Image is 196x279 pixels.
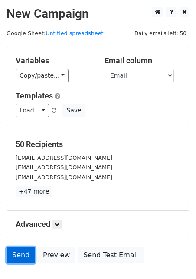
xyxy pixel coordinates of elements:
a: Send Test Email [78,247,144,263]
small: Google Sheet: [7,30,104,36]
span: Daily emails left: 50 [131,29,189,38]
iframe: Chat Widget [153,237,196,279]
h5: 50 Recipients [16,140,180,149]
h5: Variables [16,56,91,66]
small: [EMAIL_ADDRESS][DOMAIN_NAME] [16,154,112,161]
a: Load... [16,104,49,117]
h2: New Campaign [7,7,189,21]
a: Daily emails left: 50 [131,30,189,36]
a: Preview [37,247,75,263]
small: [EMAIL_ADDRESS][DOMAIN_NAME] [16,174,112,181]
h5: Advanced [16,220,180,229]
a: Send [7,247,35,263]
small: [EMAIL_ADDRESS][DOMAIN_NAME] [16,164,112,171]
h5: Email column [105,56,180,66]
a: Copy/paste... [16,69,69,82]
a: Untitled spreadsheet [46,30,103,36]
a: Templates [16,91,53,100]
a: +47 more [16,186,52,197]
button: Save [62,104,85,117]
